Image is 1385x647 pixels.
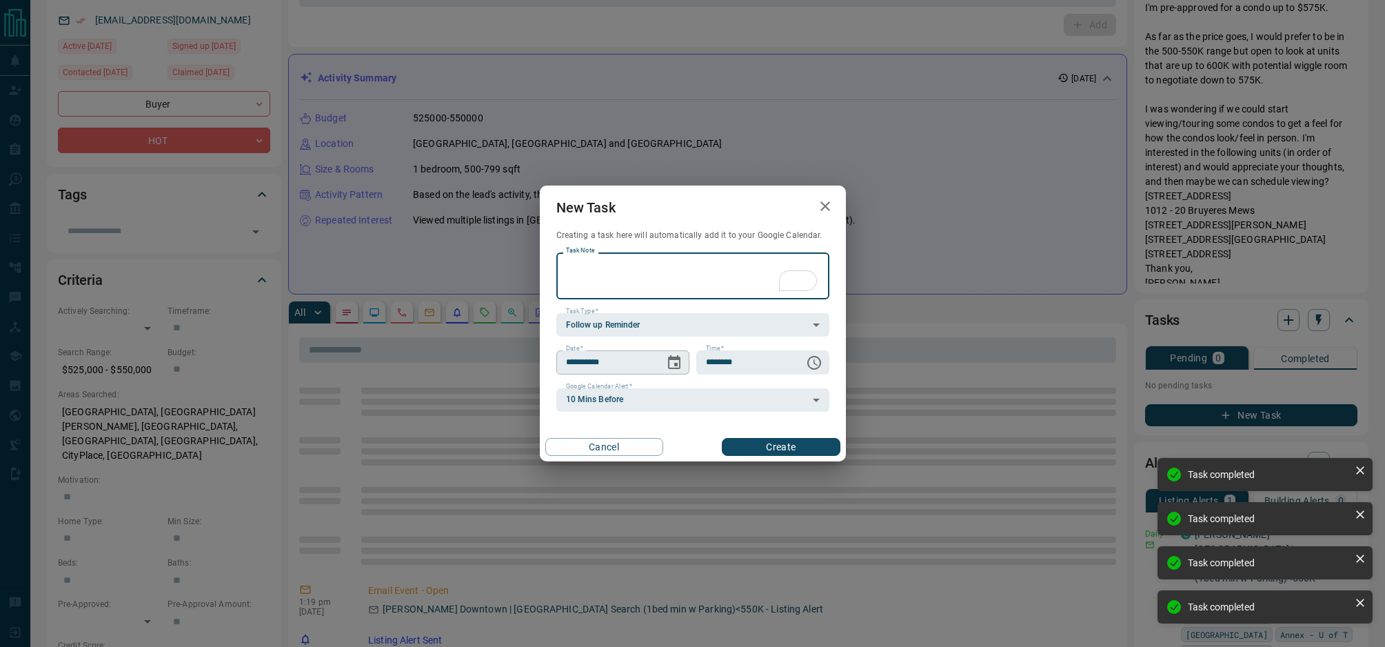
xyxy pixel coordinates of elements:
[706,344,724,353] label: Time
[566,307,598,316] label: Task Type
[660,349,688,377] button: Choose date, selected date is Aug 15, 2025
[722,438,840,456] button: Create
[800,349,828,377] button: Choose time, selected time is 6:00 AM
[1188,469,1349,480] div: Task completed
[566,344,583,353] label: Date
[540,186,632,230] h2: New Task
[1188,513,1349,524] div: Task completed
[566,259,820,294] textarea: To enrich screen reader interactions, please activate Accessibility in Grammarly extension settings
[556,388,829,412] div: 10 Mins Before
[556,230,829,241] p: Creating a task here will automatically add it to your Google Calendar.
[556,313,829,337] div: Follow up Reminder
[566,382,632,391] label: Google Calendar Alert
[1188,601,1349,613] div: Task completed
[545,438,663,456] button: Cancel
[1188,557,1349,568] div: Task completed
[566,246,594,255] label: Task Note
